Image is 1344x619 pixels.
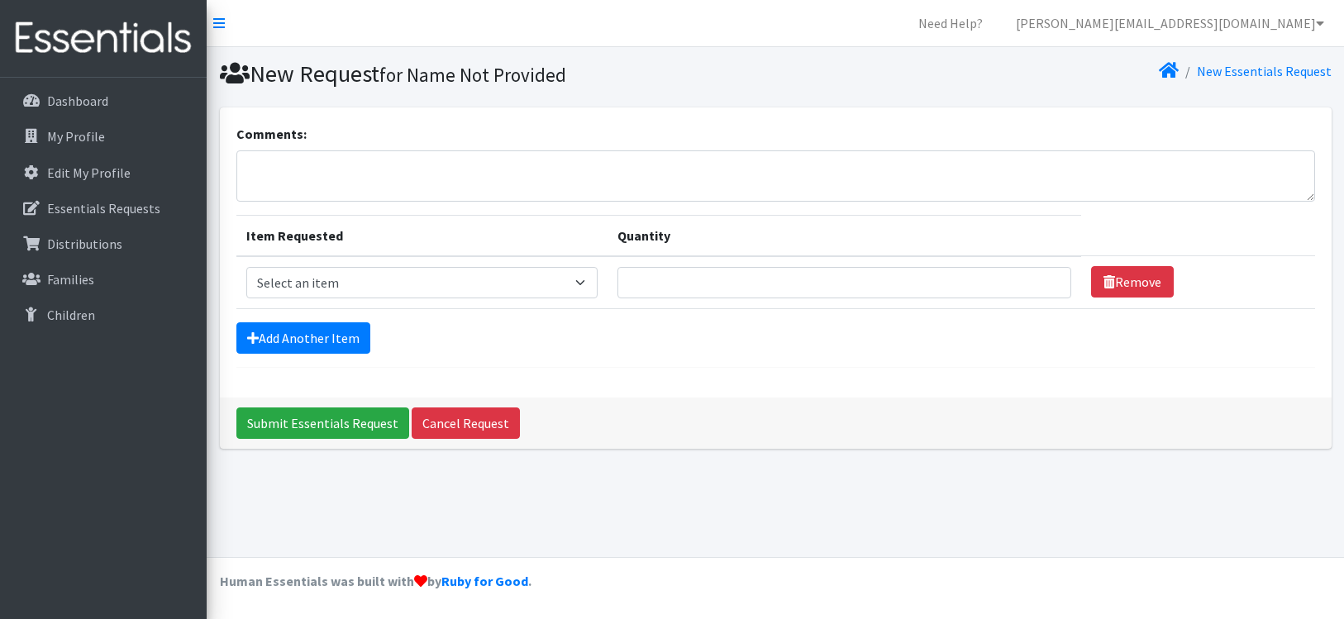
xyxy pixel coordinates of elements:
[47,307,95,323] p: Children
[608,215,1081,256] th: Quantity
[7,84,200,117] a: Dashboard
[236,322,370,354] a: Add Another Item
[220,60,770,88] h1: New Request
[412,407,520,439] a: Cancel Request
[7,192,200,225] a: Essentials Requests
[236,215,608,256] th: Item Requested
[47,271,94,288] p: Families
[905,7,996,40] a: Need Help?
[47,164,131,181] p: Edit My Profile
[47,93,108,109] p: Dashboard
[7,263,200,296] a: Families
[236,124,307,144] label: Comments:
[47,200,160,217] p: Essentials Requests
[47,128,105,145] p: My Profile
[47,236,122,252] p: Distributions
[1091,266,1174,298] a: Remove
[1197,63,1332,79] a: New Essentials Request
[7,298,200,331] a: Children
[7,11,200,66] img: HumanEssentials
[220,573,531,589] strong: Human Essentials was built with by .
[7,156,200,189] a: Edit My Profile
[236,407,409,439] input: Submit Essentials Request
[441,573,528,589] a: Ruby for Good
[379,63,566,87] small: for Name Not Provided
[7,227,200,260] a: Distributions
[1003,7,1337,40] a: [PERSON_NAME][EMAIL_ADDRESS][DOMAIN_NAME]
[7,120,200,153] a: My Profile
